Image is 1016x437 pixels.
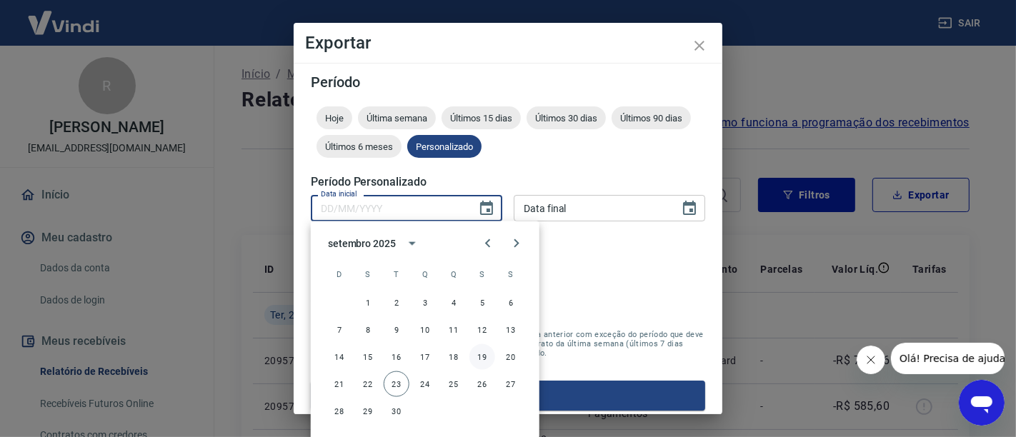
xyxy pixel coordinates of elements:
button: Next month [502,229,531,258]
button: 10 [412,317,438,343]
button: 25 [441,371,467,397]
div: Últimos 90 dias [612,106,691,129]
button: 19 [469,344,495,370]
button: 22 [355,371,381,397]
span: domingo [327,260,352,288]
div: Personalizado [407,135,482,158]
div: Última semana [358,106,436,129]
button: 30 [384,398,409,424]
button: 3 [412,290,438,316]
button: 28 [327,398,352,424]
span: Personalizado [407,141,482,152]
span: Últimos 90 dias [612,113,691,124]
button: 2 [384,290,409,316]
button: calendar view is open, switch to year view [400,231,424,256]
div: Hoje [317,106,352,129]
h5: Período [311,75,705,89]
button: 4 [441,290,467,316]
label: Data inicial [321,189,357,199]
button: 26 [469,371,495,397]
button: Choose date [472,194,501,223]
button: 29 [355,398,381,424]
button: 15 [355,344,381,370]
span: sábado [498,260,524,288]
button: Previous month [474,229,502,258]
button: 20 [498,344,524,370]
button: 16 [384,344,409,370]
button: 9 [384,317,409,343]
button: 27 [498,371,524,397]
h5: Período Personalizado [311,175,705,189]
span: Últimos 30 dias [527,113,606,124]
span: Hoje [317,113,352,124]
button: 14 [327,344,352,370]
iframe: Mensagem da empresa [891,343,1005,374]
span: terça-feira [384,260,409,288]
button: 23 [384,371,409,397]
input: DD/MM/YYYY [311,195,467,221]
button: 24 [412,371,438,397]
span: segunda-feira [355,260,381,288]
div: Últimos 30 dias [527,106,606,129]
div: Últimos 15 dias [442,106,521,129]
button: 8 [355,317,381,343]
button: 1 [355,290,381,316]
span: quinta-feira [441,260,467,288]
button: 11 [441,317,467,343]
button: 18 [441,344,467,370]
span: Últimos 15 dias [442,113,521,124]
input: DD/MM/YYYY [514,195,669,221]
iframe: Botão para abrir a janela de mensagens [959,380,1005,426]
span: sexta-feira [469,260,495,288]
h4: Exportar [305,34,711,51]
span: Olá! Precisa de ajuda? [9,10,120,21]
button: 12 [469,317,495,343]
button: Choose date [675,194,704,223]
iframe: Fechar mensagem [857,346,885,374]
button: 7 [327,317,352,343]
button: close [682,29,717,63]
span: quarta-feira [412,260,438,288]
button: 13 [498,317,524,343]
div: Últimos 6 meses [317,135,402,158]
span: Últimos 6 meses [317,141,402,152]
button: 6 [498,290,524,316]
button: 5 [469,290,495,316]
button: 21 [327,371,352,397]
div: setembro 2025 [328,236,396,251]
span: Última semana [358,113,436,124]
button: 17 [412,344,438,370]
